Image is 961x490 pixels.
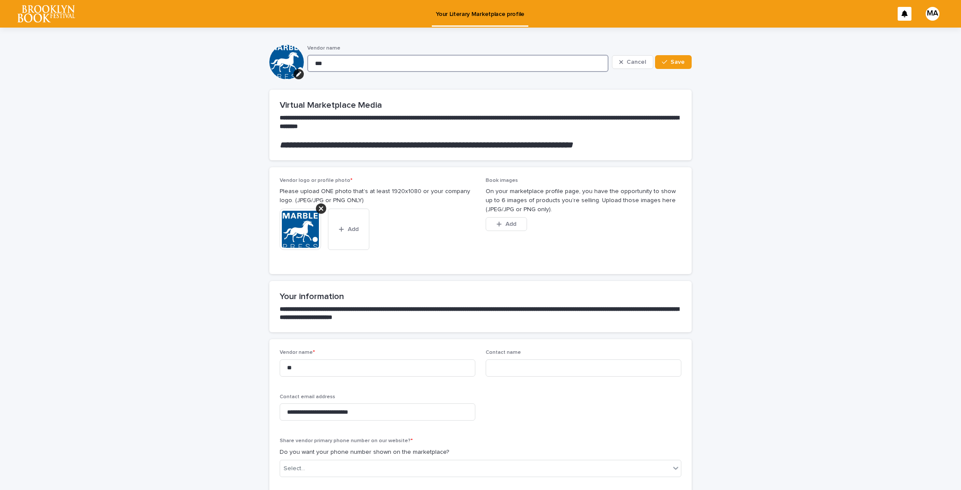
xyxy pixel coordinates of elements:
[328,209,369,250] button: Add
[280,448,681,457] p: Do you want your phone number shown on the marketplace?
[280,291,681,302] h2: Your information
[486,217,527,231] button: Add
[307,46,340,51] span: Vendor name
[505,221,516,227] span: Add
[486,178,518,183] span: Book images
[284,464,305,473] div: Select...
[17,5,75,22] img: l65f3yHPToSKODuEVUav
[280,394,335,399] span: Contact email address
[280,187,475,205] p: Please upload ONE photo that’s at least 1920x1080 or your company logo. (JPEG/JPG or PNG ONLY)
[926,7,939,21] div: MA
[486,350,521,355] span: Contact name
[280,178,353,183] span: Vendor logo or profile photo
[671,59,685,65] span: Save
[280,100,681,110] h2: Virtual Marketplace Media
[280,438,413,443] span: Share vendor primary phone number on our website?
[348,226,359,232] span: Add
[486,187,681,214] p: On your marketplace profile page, you have the opportunity to show up to 6 images of products you...
[655,55,692,69] button: Save
[280,350,315,355] span: Vendor name
[612,55,653,69] button: Cancel
[627,59,646,65] span: Cancel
